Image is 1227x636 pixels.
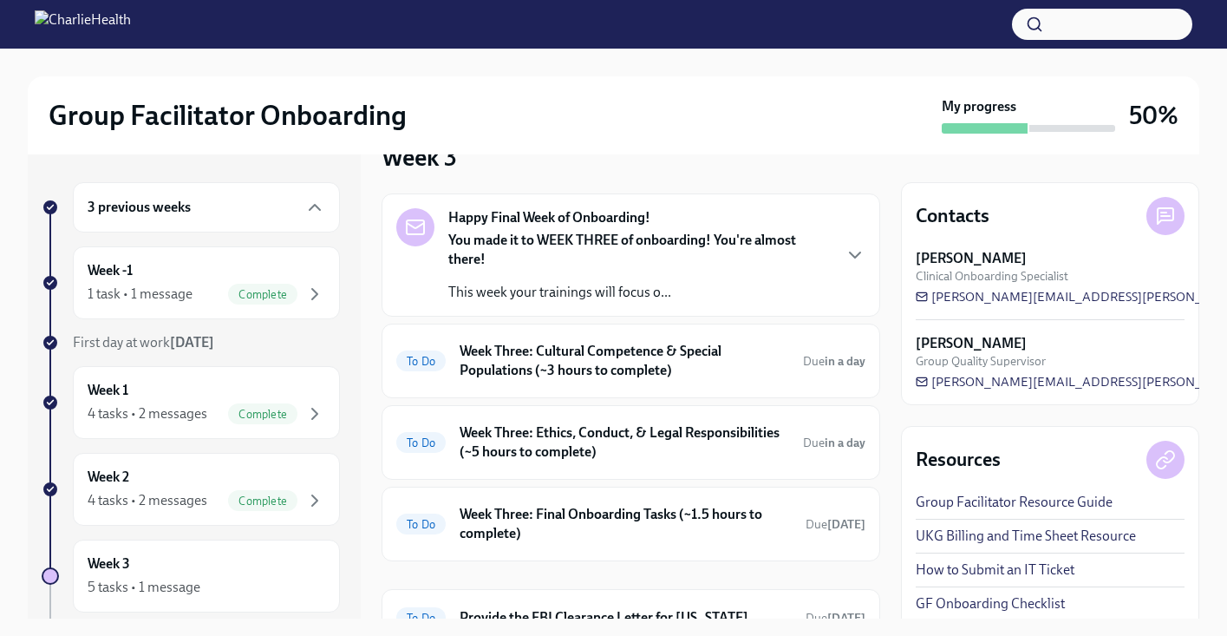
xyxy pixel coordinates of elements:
a: GF Onboarding Checklist [916,594,1065,613]
strong: in a day [825,354,865,369]
p: This week your trainings will focus o... [448,283,831,302]
div: 5 tasks • 1 message [88,578,200,597]
div: 1 task • 1 message [88,285,193,304]
span: Due [803,436,865,450]
span: Due [803,354,865,369]
h2: Group Facilitator Onboarding [49,98,407,133]
img: CharlieHealth [35,10,131,38]
span: Complete [228,288,297,301]
strong: You made it to WEEK THREE of onboarding! You're almost there! [448,232,796,267]
h3: Week 3 [382,141,457,173]
h6: Week Three: Cultural Competence & Special Populations (~3 hours to complete) [460,342,789,380]
div: 4 tasks • 2 messages [88,491,207,510]
strong: [DATE] [827,517,865,532]
a: Week 35 tasks • 1 message [42,540,340,613]
a: Week 24 tasks • 2 messagesComplete [42,453,340,526]
span: August 25th, 2025 10:00 [803,353,865,370]
div: 4 tasks • 2 messages [88,404,207,423]
strong: Happy Final Week of Onboarding! [448,208,650,227]
h4: Resources [916,447,1001,473]
a: UKG Billing and Time Sheet Resource [916,527,1136,546]
strong: [PERSON_NAME] [916,249,1027,268]
span: Due [806,517,865,532]
h6: Week 1 [88,381,128,400]
strong: [DATE] [827,611,865,626]
strong: My progress [942,97,1016,116]
h6: Week -1 [88,261,133,280]
h3: 50% [1129,100,1178,131]
a: To DoWeek Three: Cultural Competence & Special Populations (~3 hours to complete)Duein a day [396,338,865,384]
span: September 9th, 2025 10:00 [806,610,865,626]
span: To Do [396,518,446,531]
span: Clinical Onboarding Specialist [916,268,1068,285]
a: To DoWeek Three: Ethics, Conduct, & Legal Responsibilities (~5 hours to complete)Duein a day [396,420,865,465]
span: August 23rd, 2025 10:00 [806,516,865,533]
strong: [DATE] [170,334,214,351]
strong: in a day [825,436,865,450]
span: To Do [396,355,446,368]
strong: [PERSON_NAME] [916,334,1027,353]
a: To DoWeek Three: Final Onboarding Tasks (~1.5 hours to complete)Due[DATE] [396,502,865,547]
span: August 25th, 2025 10:00 [803,435,865,451]
a: First day at work[DATE] [42,333,340,352]
a: Week 14 tasks • 2 messagesComplete [42,366,340,439]
h6: Week 3 [88,554,130,574]
span: Due [806,611,865,626]
div: 3 previous weeks [73,182,340,233]
h6: Week Three: Ethics, Conduct, & Legal Responsibilities (~5 hours to complete) [460,423,789,462]
span: To Do [396,436,446,449]
span: Group Quality Supervisor [916,353,1046,370]
span: Complete [228,408,297,421]
h4: Contacts [916,203,989,229]
span: First day at work [73,334,214,351]
a: Week -11 task • 1 messageComplete [42,246,340,319]
span: To Do [396,612,446,625]
h6: Provide the FBI Clearance Letter for [US_STATE] [460,608,792,627]
span: Complete [228,495,297,508]
h6: Week 2 [88,468,129,487]
a: To DoProvide the FBI Clearance Letter for [US_STATE]Due[DATE] [396,604,865,632]
h6: 3 previous weeks [88,198,191,217]
a: How to Submit an IT Ticket [916,561,1074,580]
h6: Week Three: Final Onboarding Tasks (~1.5 hours to complete) [460,505,792,543]
a: Group Facilitator Resource Guide [916,493,1113,512]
